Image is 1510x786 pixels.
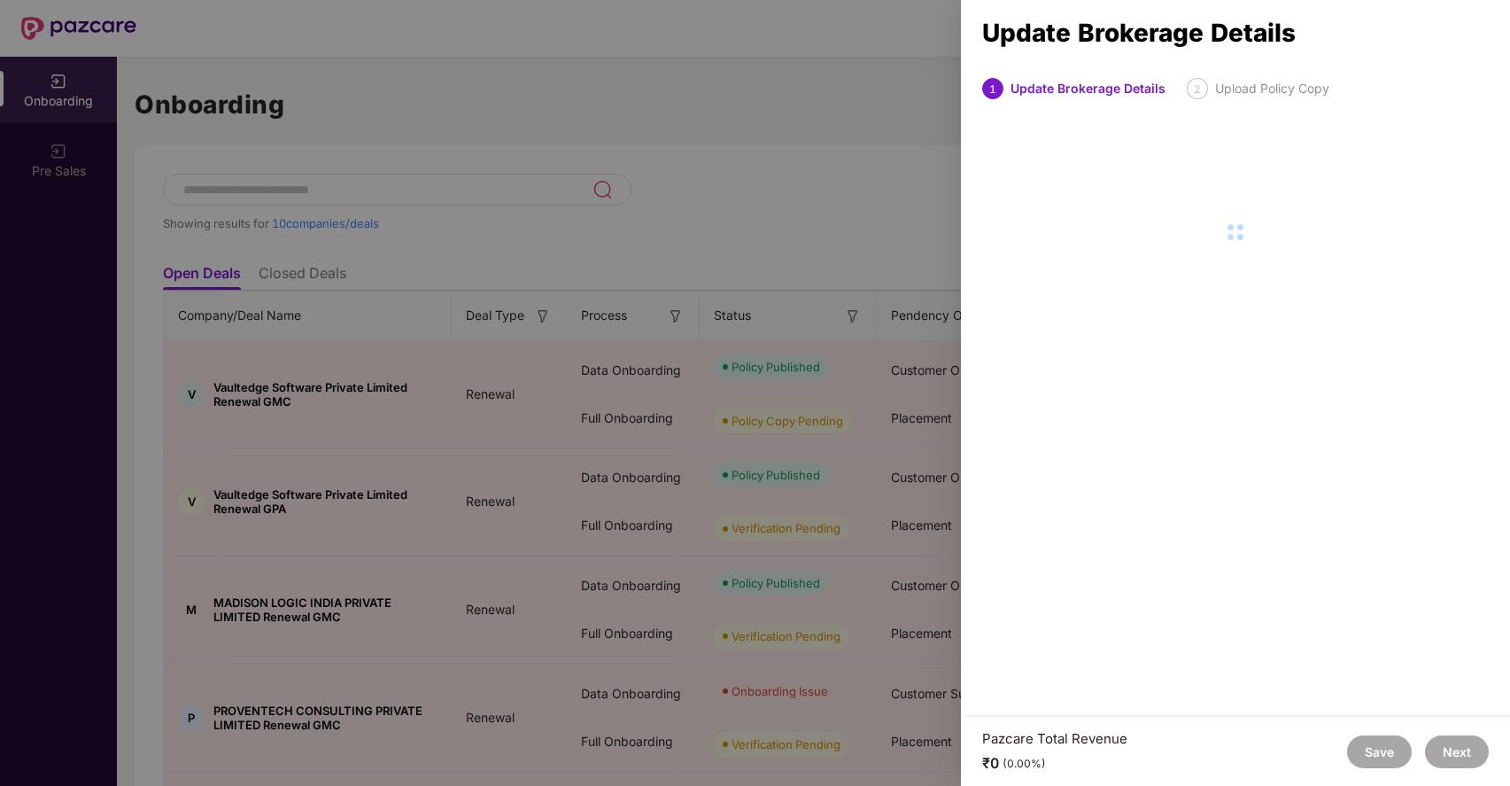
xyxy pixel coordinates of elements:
[1194,82,1201,96] span: 2
[1347,735,1412,768] button: Save
[1003,757,1046,771] div: (0.00%)
[989,82,996,96] span: 1
[982,754,1127,773] div: ₹0
[1215,78,1329,99] div: Upload Policy Copy
[982,730,1127,747] div: Pazcare Total Revenue
[1011,78,1165,99] div: Update Brokerage Details
[982,23,1489,43] div: Update Brokerage Details
[1425,735,1489,768] button: Next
